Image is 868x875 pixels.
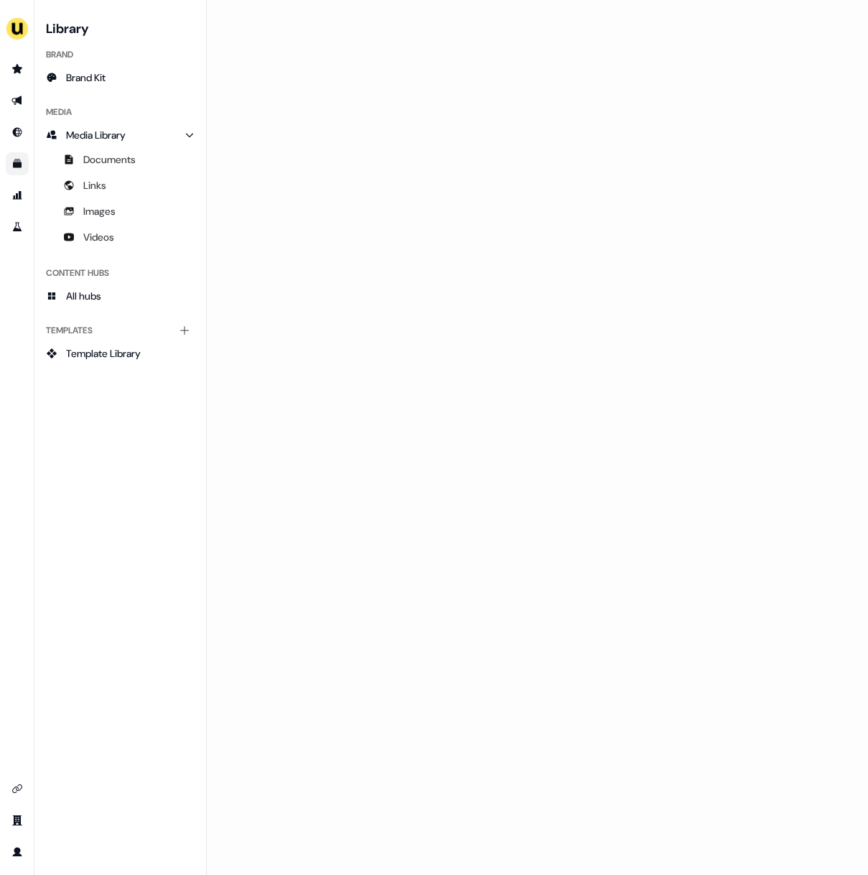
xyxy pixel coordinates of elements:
[6,152,29,175] a: Go to templates
[6,809,29,832] a: Go to team
[83,152,136,167] span: Documents
[40,174,200,197] a: Links
[40,319,200,342] div: Templates
[40,226,200,249] a: Videos
[40,43,200,66] div: Brand
[6,777,29,800] a: Go to integrations
[66,128,126,142] span: Media Library
[40,342,200,365] a: Template Library
[6,841,29,864] a: Go to profile
[40,200,200,223] a: Images
[6,121,29,144] a: Go to Inbound
[6,184,29,207] a: Go to attribution
[40,284,200,307] a: All hubs
[83,204,116,218] span: Images
[6,216,29,239] a: Go to experiments
[83,178,106,193] span: Links
[66,289,101,303] span: All hubs
[40,66,200,89] a: Brand Kit
[40,124,200,147] a: Media Library
[66,70,106,85] span: Brand Kit
[40,261,200,284] div: Content Hubs
[40,148,200,171] a: Documents
[83,230,114,244] span: Videos
[6,57,29,80] a: Go to prospects
[40,101,200,124] div: Media
[6,89,29,112] a: Go to outbound experience
[40,17,200,37] h3: Library
[66,346,141,361] span: Template Library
